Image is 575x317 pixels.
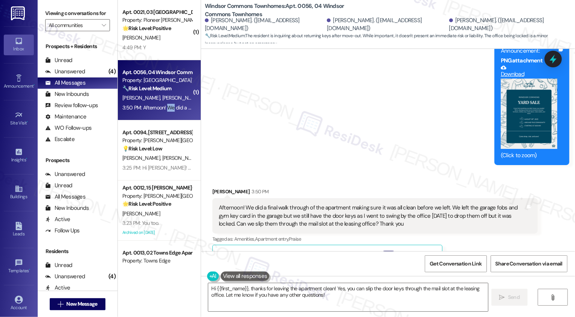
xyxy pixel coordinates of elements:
a: Site Visit • [4,109,34,129]
b: PNG attachment [501,57,543,64]
div: Property: [GEOGRAPHIC_DATA] Townhomes [122,76,192,84]
strong: 🔧 Risk Level: Medium [205,33,245,39]
div: [PERSON_NAME]. ([EMAIL_ADDRESS][DOMAIN_NAME]) [327,17,447,33]
a: Download [501,65,557,78]
div: All Messages [45,79,85,87]
div: Apt. 0056, 04 Windsor Commons Townhomes [122,68,192,76]
i:  [102,22,106,28]
span: Amenities , [234,236,255,242]
div: Property: Towns Edge [122,257,192,265]
div: (4) [107,66,117,77]
img: ResiDesk Logo [11,6,26,20]
i:  [499,294,505,300]
label: Hide Suggestions [399,251,437,259]
span: [PERSON_NAME] [122,34,160,41]
div: [PERSON_NAME]. ([EMAIL_ADDRESS][DOMAIN_NAME]) [449,17,569,33]
span: : The resident is inquiring about returning keys after move-out. While important, it doesn't pres... [205,32,575,48]
strong: 🔧 Risk Level: Medium [122,85,171,92]
div: 3:50 PM [250,188,268,196]
div: [PERSON_NAME] [212,188,538,198]
div: 3:23 PM: You too. [122,220,159,226]
strong: 🌟 Risk Level: Positive [122,200,171,207]
div: Related guidelines [215,251,258,265]
button: New Message [50,298,105,310]
span: Share Conversation via email [496,260,563,268]
span: • [34,82,35,88]
span: Apartment entry , [255,236,289,242]
div: New Inbounds [45,90,89,98]
div: New Inbounds [45,204,89,212]
span: [PERSON_NAME] [122,155,162,161]
span: • [27,119,28,124]
div: Unread [45,56,72,64]
button: Send [491,289,528,306]
div: All Messages [45,193,85,201]
div: Property: [PERSON_NAME][GEOGRAPHIC_DATA] [122,192,192,200]
strong: 🌟 Risk Level: Positive [122,25,171,32]
div: Apt. 0012, 15 [PERSON_NAME] Commons [122,184,192,192]
b: Windsor Commons Townhomes: Apt. 0056, 04 Windsor Commons Townhomes [205,2,355,18]
label: Viewing conversations for [45,8,110,19]
div: Unanswered [45,273,85,281]
div: Announcement: [501,47,557,55]
a: Buildings [4,182,34,203]
div: Unread [45,182,72,190]
span: Praise [289,236,301,242]
div: Apt. 0013, 02 Towns Edge Apartments LLC [122,249,192,257]
div: Archived on [DATE] [122,228,193,237]
div: Tagged as: [212,234,538,244]
div: (4) [107,271,117,282]
i:  [58,301,63,307]
div: Afternoon! We did a final walk through of the apartment making sure it was all clean before we le... [219,204,526,228]
div: 3:25 PM: Hi [PERSON_NAME]! Kindly reach out to the office for more details. They can provide you ... [122,164,411,171]
button: Zoom image [501,79,557,149]
div: Unanswered [45,68,85,76]
div: Property: Pioneer [PERSON_NAME] [122,16,192,24]
button: Share Conversation via email [491,255,567,272]
div: Property: [PERSON_NAME][GEOGRAPHIC_DATA] [122,137,192,144]
span: New Message [66,300,97,308]
div: Residents [38,247,117,255]
textarea: Hi {{first_name}}, thanks for leaving the apartment clean! Yes, you can slip the door keys throug... [208,283,488,311]
span: [PERSON_NAME] [122,210,160,217]
input: All communities [49,19,98,31]
a: Leads [4,220,34,240]
div: [PERSON_NAME]. ([EMAIL_ADDRESS][DOMAIN_NAME]) [205,17,325,33]
span: [PERSON_NAME] [162,155,200,161]
div: Review follow-ups [45,102,98,109]
div: (Click to zoom) [501,152,557,159]
span: • [29,267,30,272]
div: Active [45,284,70,292]
div: 4:49 PM: Y [122,44,146,51]
div: Apt. 0021, 03 [GEOGRAPHIC_DATA][PERSON_NAME] [122,8,192,16]
span: • [26,156,27,161]
div: Prospects [38,156,117,164]
div: Apt. 0094, [STREET_ADDRESS][PERSON_NAME] [122,129,192,137]
div: Follow Ups [45,227,80,235]
div: Unanswered [45,170,85,178]
div: Active [45,215,70,223]
a: Insights • [4,146,34,166]
div: Unread [45,261,72,269]
button: Get Conversation Link [425,255,487,272]
div: Escalate [45,135,75,143]
a: Inbox [4,35,34,55]
span: [PERSON_NAME] [162,94,202,101]
i:  [550,294,556,300]
div: Prospects + Residents [38,42,117,50]
a: Account [4,293,34,314]
span: Get Conversation Link [430,260,482,268]
div: Maintenance [45,113,87,121]
a: Templates • [4,256,34,277]
span: [PERSON_NAME] [122,94,162,101]
div: WO Follow-ups [45,124,92,132]
strong: 💡 Risk Level: Low [122,145,162,152]
span: Send [508,293,520,301]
